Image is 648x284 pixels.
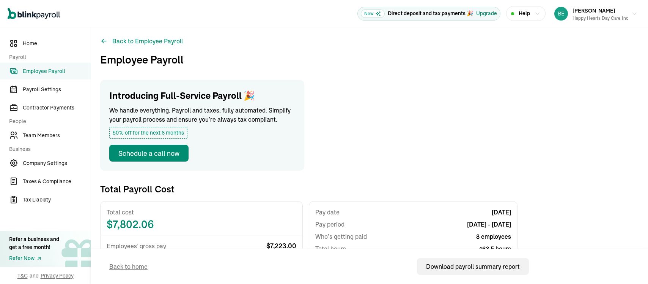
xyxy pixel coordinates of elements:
[118,148,179,159] div: Schedule a call now
[315,220,344,229] span: Pay period
[100,36,183,46] button: Back to Employee Payroll
[426,262,520,271] div: Download payroll summary report
[388,10,473,17] p: Direct deposit and tax payments 🎉
[315,232,367,241] span: Who’s getting paid
[519,10,530,17] span: Help
[492,208,511,217] span: [DATE]
[506,6,546,21] button: Help
[610,248,648,284] iframe: Chat Widget
[9,254,59,262] a: Refer Now
[100,52,639,68] h3: Employee Payroll
[8,3,60,25] nav: Global
[23,196,91,204] span: Tax Liability
[100,258,157,275] button: Back to home
[109,145,189,162] button: Schedule a call now
[23,132,91,140] span: Team Members
[23,178,91,186] span: Taxes & Compliance
[23,86,91,94] span: Payroll Settings
[9,53,86,61] span: Payroll
[23,159,91,167] span: Company Settings
[109,262,148,271] span: Back to home
[109,89,295,103] h1: Introducing Full-Service Payroll 🎉
[23,67,91,75] span: Employee Payroll
[17,272,28,279] span: T&C
[573,7,615,14] span: [PERSON_NAME]
[107,241,166,251] span: Employees’ gross pay
[573,15,628,22] div: Happy Hearts Day Care Inc
[107,220,296,229] span: $ 7,802.06
[315,208,340,217] span: Pay date
[361,10,385,18] span: New
[9,235,59,251] div: Refer a business and get a free month!
[266,241,296,251] span: $ 7,223.00
[9,145,86,153] span: Business
[417,258,529,275] button: Download payroll summary report
[109,106,295,124] p: We handle everything. Payroll and taxes, fully automated. Simplify your payroll process and ensur...
[100,183,175,195] h3: Total Payroll Cost
[41,272,74,279] span: Privacy Policy
[479,244,511,253] span: 463.5 hours
[109,127,187,139] span: 50% off for the next 6 months
[551,4,640,23] button: [PERSON_NAME]Happy Hearts Day Care Inc
[9,117,86,125] span: People
[23,40,91,48] span: Home
[23,104,91,112] span: Contractor Payments
[476,232,511,241] span: 8 employees
[476,10,497,17] button: Upgrade
[107,208,296,217] span: Total cost
[315,244,346,253] span: Total hours
[467,220,511,229] span: [DATE] - [DATE]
